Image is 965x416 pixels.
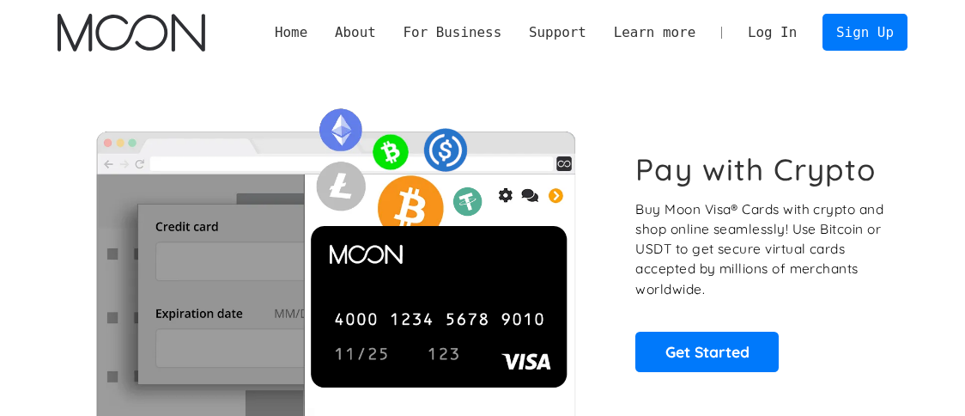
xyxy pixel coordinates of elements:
div: Learn more [614,22,696,43]
a: home [58,14,204,52]
div: About [321,22,390,43]
a: Get Started [635,332,779,372]
div: Learn more [600,22,709,43]
div: Support [529,22,586,43]
div: For Business [390,22,515,43]
h1: Pay with Crypto [635,151,876,187]
div: For Business [404,22,502,43]
p: Buy Moon Visa® Cards with crypto and shop online seamlessly! Use Bitcoin or USDT to get secure vi... [635,199,889,299]
a: Log In [734,15,810,50]
img: Moon Logo [58,14,204,52]
a: Home [261,22,321,43]
div: Support [515,22,600,43]
a: Sign Up [822,14,907,51]
div: About [335,22,376,43]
